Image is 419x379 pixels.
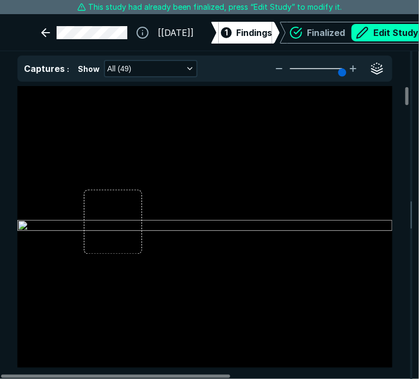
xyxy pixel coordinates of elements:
[225,27,228,38] span: 1
[211,22,280,44] div: 1Findings
[17,21,26,45] a: See-Mode Logo
[17,220,392,233] img: 5c29752a-a134-4445-b64d-0aead5bad76d
[107,63,131,75] span: All (49)
[158,26,194,39] span: [[DATE]]
[236,26,272,39] span: Findings
[67,64,69,74] span: :
[24,63,65,74] span: Captures
[88,1,342,13] span: This study had already been finalized, press “Edit Study” to modify it.
[78,63,100,75] span: Show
